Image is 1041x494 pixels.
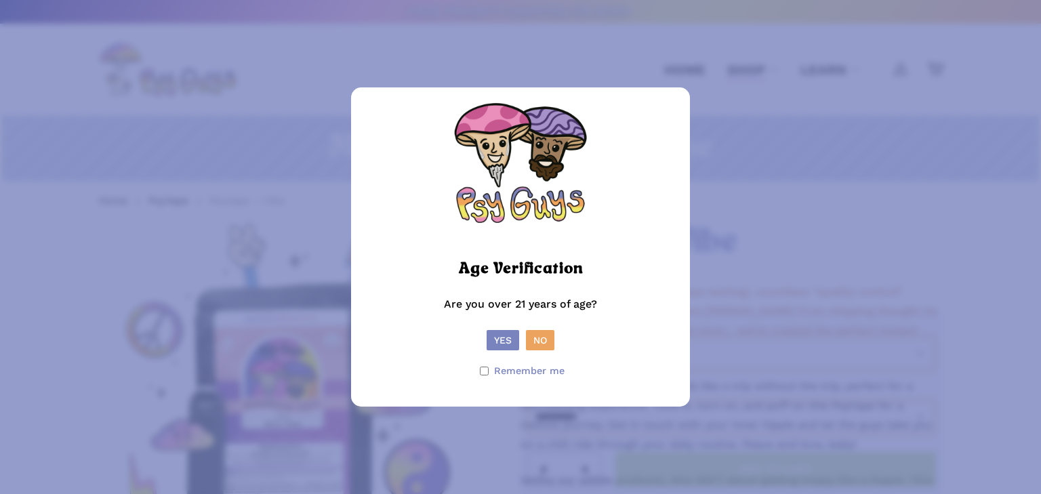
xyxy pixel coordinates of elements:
[365,295,676,331] p: Are you over 21 years of age?
[494,361,565,381] span: Remember me
[453,101,588,236] img: Psy Guys Logo
[526,330,554,350] button: No
[480,367,489,375] input: Remember me
[487,330,519,350] button: Yes
[459,254,583,284] h2: Age Verification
